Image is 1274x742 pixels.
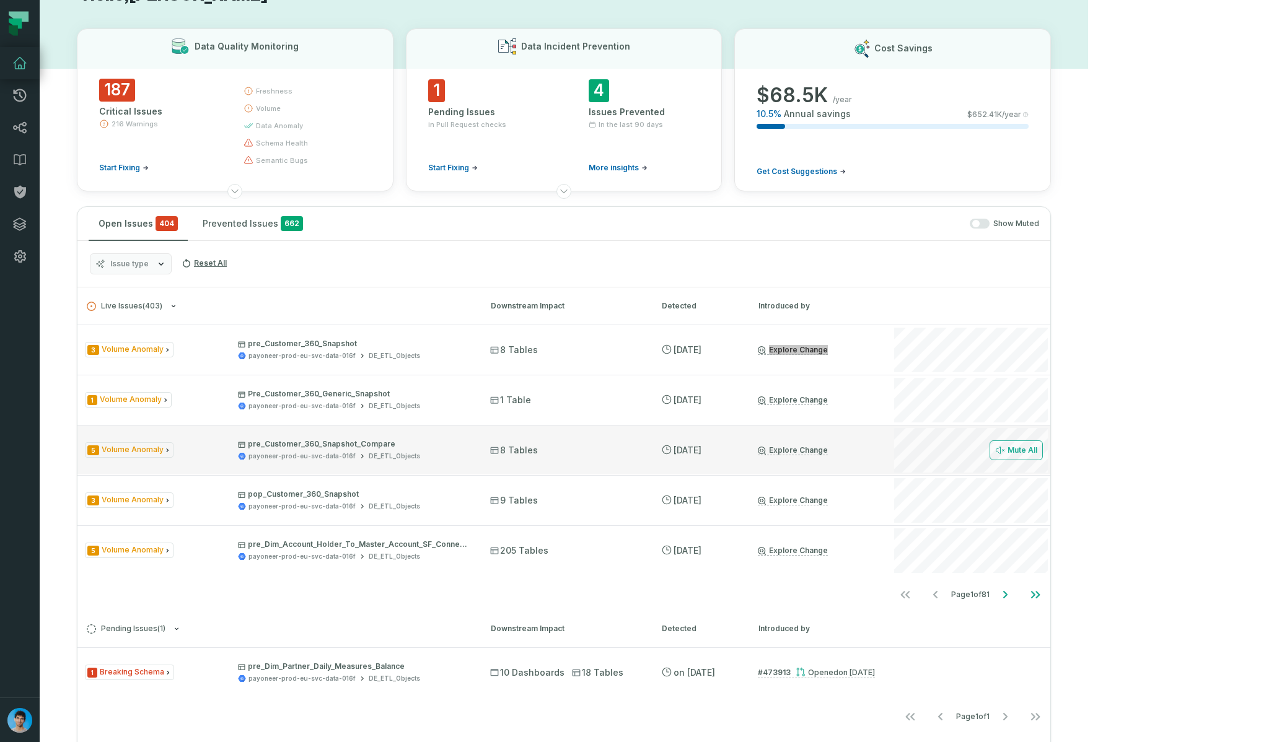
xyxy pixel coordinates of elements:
span: 10 Dashboards [490,666,565,679]
a: Explore Change [758,445,828,455]
ul: Page 1 of 1 [895,704,1050,729]
button: Reset All [177,253,232,273]
a: Explore Change [758,345,828,355]
span: Issue Type [85,342,174,357]
span: 9 Tables [490,494,538,507]
a: #473913Opened[DATE] 2:33:28 PM [758,667,875,678]
span: Get Cost Suggestions [757,167,837,177]
relative-time: Oct 7, 2025, 7:32 AM GMT+1 [674,395,701,405]
p: Pre_Customer_360_Generic_Snapshot [238,389,468,399]
p: pop_Customer_360_Snapshot [238,489,468,499]
div: DE_ETL_Objects [369,552,420,561]
span: Severity [87,395,97,405]
span: 8 Tables [490,444,538,456]
span: 662 [281,216,303,231]
span: 8 Tables [490,344,538,356]
div: Critical Issues [99,105,221,118]
button: Go to last page [1021,704,1050,729]
relative-time: Oct 7, 2025, 7:32 AM GMT+1 [674,445,701,455]
span: 187 [99,79,135,102]
div: Downstream Impact [491,300,639,312]
div: Introduced by [758,300,870,312]
div: payoneer-prod-eu-svc-data-016f [248,401,356,411]
button: Go to previous page [921,582,951,607]
span: Issue type [110,259,149,269]
div: payoneer-prod-eu-svc-data-016f [248,452,356,461]
span: Start Fixing [428,163,469,173]
div: DE_ETL_Objects [369,452,420,461]
span: volume [256,103,281,113]
span: Issue Type [85,392,172,408]
a: Explore Change [758,546,828,556]
span: Severity [87,668,97,678]
button: Go to next page [990,582,1020,607]
div: Live Issues(403) [77,325,1050,609]
relative-time: Oct 7, 2025, 7:32 AM GMT+1 [674,344,701,355]
a: Explore Change [758,395,828,405]
span: Severity [87,345,99,355]
span: Annual savings [784,108,851,120]
span: Issue Type [85,492,174,508]
span: Start Fixing [99,163,140,173]
div: Issues Prevented [589,106,700,118]
span: Issue Type [85,442,174,458]
span: 205 Tables [490,544,548,557]
button: Data Incident Prevention1Pending Issuesin Pull Request checksStart Fixing4Issues PreventedIn the ... [406,28,723,191]
relative-time: Oct 7, 2025, 7:32 AM GMT+1 [674,545,701,556]
span: Issue Type [85,665,174,680]
div: Show Muted [318,219,1039,229]
span: in Pull Request checks [428,120,506,129]
button: Live Issues(403) [87,302,468,311]
nav: pagination [77,704,1050,729]
img: avatar of Omri Ildis [7,708,32,733]
p: pre_Customer_360_Snapshot [238,339,468,349]
a: More insights [589,163,648,173]
div: payoneer-prod-eu-svc-data-016f [248,552,356,561]
span: 1 Table [490,394,531,406]
a: Start Fixing [99,163,149,173]
span: Severity [87,546,99,556]
span: Live Issues ( 403 ) [87,302,162,311]
span: More insights [589,163,639,173]
div: DE_ETL_Objects [369,351,420,360]
div: payoneer-prod-eu-svc-data-016f [248,502,356,511]
h3: Data Quality Monitoring [195,40,299,53]
a: Get Cost Suggestions [757,167,846,177]
span: critical issues and errors combined [156,216,178,231]
span: freshness [256,86,292,96]
div: Opened [796,668,875,677]
p: pre_Dim_Account_Holder_To_Master_Account_SF_Connections_SCD [238,539,468,549]
span: $ 652.41K /year [967,110,1021,120]
p: pre_Customer_360_Snapshot_Compare [238,439,468,449]
div: DE_ETL_Objects [369,674,420,683]
span: semantic bugs [256,155,308,165]
button: Data Quality Monitoring187Critical Issues216 WarningsStart Fixingfreshnessvolumedata anomalyschem... [77,28,393,191]
span: /year [833,95,852,105]
div: Pending Issues [428,106,539,118]
button: Go to first page [895,704,925,729]
button: Go to last page [1021,582,1050,607]
button: Issue type [90,253,172,274]
span: $ 68.5K [757,83,828,108]
p: pre_Dim_Partner_Daily_Measures_Balance [238,661,468,671]
div: Detected [662,300,736,312]
button: Open Issues [89,207,188,240]
button: Go to previous page [926,704,955,729]
button: Cost Savings$68.5K/year10.5%Annual savings$652.41K/yearGet Cost Suggestions [734,28,1051,191]
relative-time: Oct 7, 2025, 7:32 AM GMT+1 [674,495,701,505]
relative-time: Aug 24, 2025, 2:33 PM GMT+1 [674,667,715,678]
button: Pending Issues(1) [87,624,468,634]
span: Severity [87,445,99,455]
h3: Data Incident Prevention [521,40,630,53]
button: Prevented Issues [193,207,313,240]
span: Severity [87,495,99,505]
div: payoneer-prod-eu-svc-data-016f [248,674,356,683]
a: Start Fixing [428,163,478,173]
button: Mute All [990,440,1043,460]
div: Detected [662,623,736,634]
div: DE_ETL_Objects [369,401,420,411]
span: In the last 90 days [599,120,663,129]
span: data anomaly [256,121,303,131]
ul: Page 1 of 81 [890,582,1050,607]
h3: Cost Savings [874,42,933,55]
